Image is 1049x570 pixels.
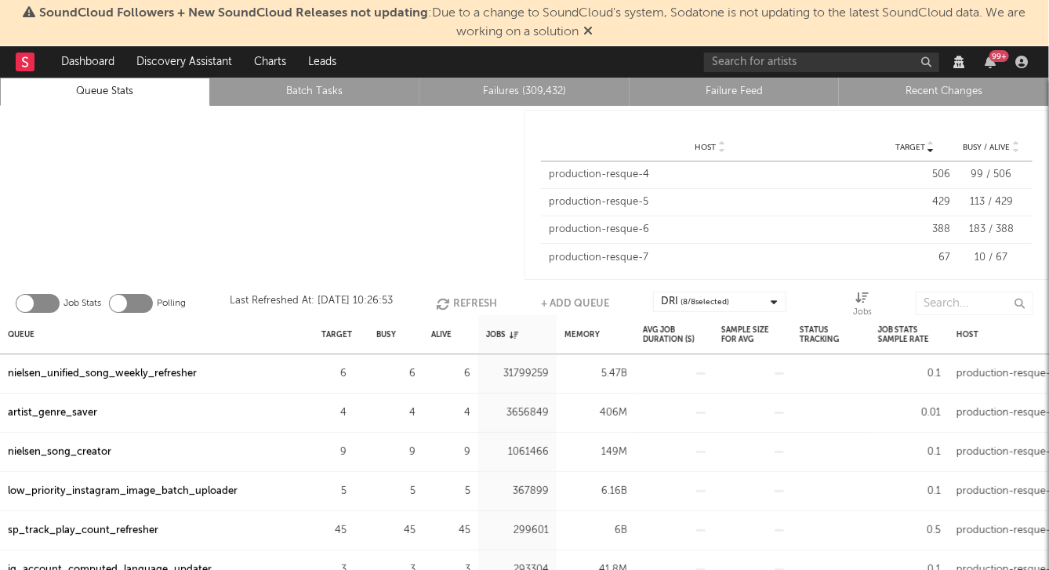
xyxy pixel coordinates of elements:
div: 6 [431,365,470,383]
div: Queue [8,318,34,351]
div: 0.01 [878,404,941,423]
div: 388 [880,222,950,238]
div: 9 [431,443,470,462]
label: Polling [157,294,186,313]
a: Queue Stats [9,82,201,101]
div: production-resque-5 [549,194,872,210]
div: 9 [321,443,347,462]
div: 45 [376,521,416,540]
a: Charts [243,46,297,78]
div: 5 [376,482,416,501]
label: Job Stats [64,294,101,313]
div: 45 [321,521,347,540]
div: Jobs [853,303,872,322]
div: production-resque-7 [549,250,872,266]
div: Busy [376,318,396,351]
span: : Due to a change to SoundCloud's system, Sodatone is not updating to the latest SoundCloud data.... [40,7,1026,38]
a: artist_genre_saver [8,404,97,423]
div: 6B [564,521,627,540]
div: 5.47B [564,365,627,383]
div: DRI [662,292,730,311]
a: Batch Tasks [219,82,412,101]
div: 4 [431,404,470,423]
a: Leads [297,46,347,78]
button: Refresh [436,292,497,315]
span: Target [895,143,925,152]
div: 4 [376,404,416,423]
a: Failures (309,432) [428,82,621,101]
div: 429 [880,194,950,210]
div: 6.16B [564,482,627,501]
div: 113 / 429 [958,194,1025,210]
div: 45 [431,521,470,540]
div: 149M [564,443,627,462]
div: 183 / 388 [958,222,1025,238]
div: 99 / 506 [958,167,1025,183]
a: nielsen_song_creator [8,443,111,462]
div: Jobs [853,292,872,321]
div: 3656849 [486,404,549,423]
div: Jobs [486,318,518,351]
div: 0.1 [878,482,941,501]
div: Target [321,318,352,351]
div: 0.5 [878,521,941,540]
div: 506 [880,167,950,183]
div: Host [956,318,978,351]
div: 367899 [486,482,549,501]
a: Recent Changes [848,82,1040,101]
a: Discovery Assistant [125,46,243,78]
span: Host [695,143,717,152]
div: 0.1 [878,443,941,462]
span: Busy / Alive [964,143,1011,152]
div: 6 [376,365,416,383]
input: Search for artists [704,53,939,72]
a: low_priority_instagram_image_batch_uploader [8,482,238,501]
input: Search... [916,292,1033,315]
div: Sample Size For Avg [721,318,784,351]
div: Alive [431,318,452,351]
div: 406M [564,404,627,423]
div: 5 [321,482,347,501]
div: 67 [880,250,950,266]
span: ( 8 / 8 selected) [681,292,730,311]
div: 5 [431,482,470,501]
div: 9 [376,443,416,462]
div: Last Refreshed At: [DATE] 10:26:53 [230,292,393,315]
a: nielsen_unified_song_weekly_refresher [8,365,197,383]
button: + Add Queue [541,292,609,315]
div: 6 [321,365,347,383]
div: 299601 [486,521,549,540]
div: Avg Job Duration (s) [643,318,706,351]
div: 0.1 [878,365,941,383]
div: 10 / 67 [958,250,1025,266]
div: Status Tracking [800,318,862,351]
div: 4 [321,404,347,423]
span: SoundCloud Followers + New SoundCloud Releases not updating [40,7,429,20]
span: Dismiss [583,26,593,38]
button: 99+ [985,56,996,68]
div: 31799259 [486,365,549,383]
div: Job Stats Sample Rate [878,318,941,351]
div: production-resque-6 [549,222,872,238]
div: 99 + [989,50,1009,62]
a: Dashboard [50,46,125,78]
div: 1061466 [486,443,549,462]
div: Memory [564,318,600,351]
div: production-resque-4 [549,167,872,183]
a: sp_track_play_count_refresher [8,521,158,540]
a: Failure Feed [638,82,831,101]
